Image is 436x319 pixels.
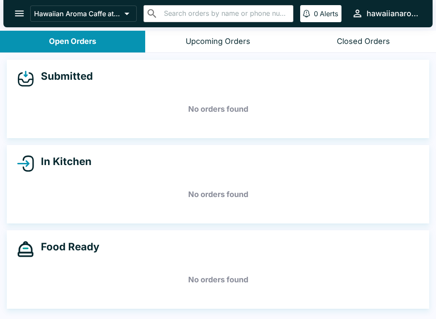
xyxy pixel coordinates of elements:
[9,3,30,24] button: open drawer
[34,9,121,18] p: Hawaiian Aroma Caffe at [GEOGRAPHIC_DATA]
[30,6,137,22] button: Hawaiian Aroma Caffe at [GEOGRAPHIC_DATA]
[186,37,250,46] div: Upcoming Orders
[314,9,318,18] p: 0
[34,155,92,168] h4: In Kitchen
[17,94,419,125] h5: No orders found
[34,241,99,253] h4: Food Ready
[320,9,338,18] p: Alerts
[161,8,290,20] input: Search orders by name or phone number
[17,179,419,210] h5: No orders found
[49,37,96,46] div: Open Orders
[17,264,419,295] h5: No orders found
[337,37,390,46] div: Closed Orders
[34,70,93,83] h4: Submitted
[348,4,422,23] button: hawaiianaromacaffewalls
[367,9,419,19] div: hawaiianaromacaffewalls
